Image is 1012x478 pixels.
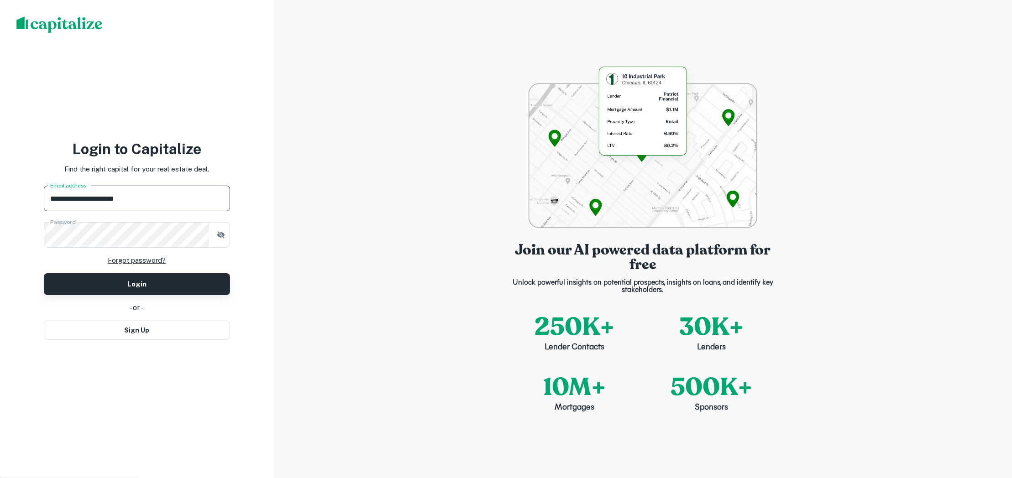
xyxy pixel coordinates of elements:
p: Sponsors [695,402,728,414]
button: Login [44,273,230,295]
img: login-bg [529,64,757,228]
p: Find the right capital for your real estate deal. [65,164,210,175]
p: 10M+ [543,369,606,405]
h3: Login to Capitalize [44,138,230,160]
p: Unlock powerful insights on potential prospects, insights on loans, and identify key stakeholders. [506,279,780,294]
p: Join our AI powered data platform for free [506,243,780,272]
p: 500K+ [671,369,752,405]
p: Lenders [697,342,726,354]
label: Email address [50,182,86,189]
div: - or - [44,302,230,313]
p: Mortgages [555,402,594,414]
p: 250K+ [535,308,614,345]
p: 30K+ [679,308,744,345]
iframe: Chat Widget [966,405,1012,449]
button: Sign Up [44,321,230,340]
a: Forgot password? [108,255,166,266]
label: Password [50,218,75,226]
p: Lender Contacts [545,342,604,354]
img: capitalize-logo.png [16,16,103,33]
